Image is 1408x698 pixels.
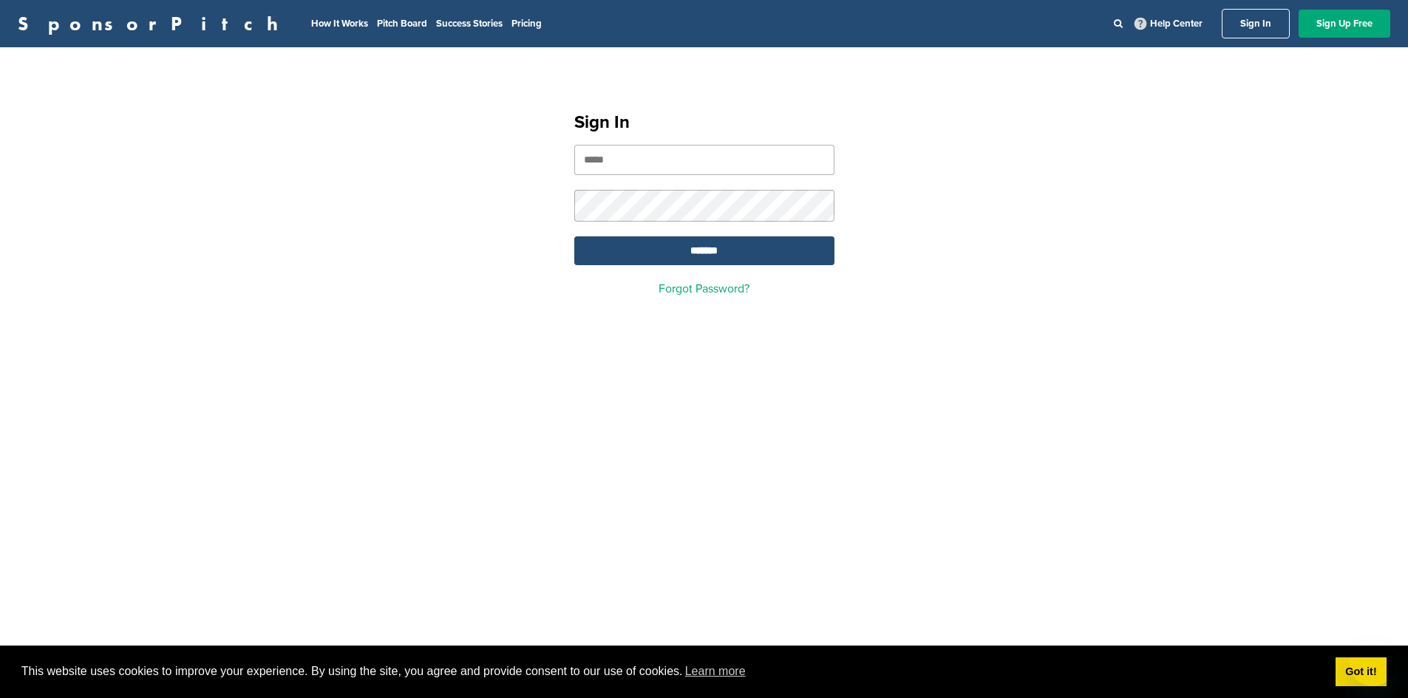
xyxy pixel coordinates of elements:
[1349,639,1396,686] iframe: Button to launch messaging window
[683,660,748,682] a: learn more about cookies
[1299,10,1390,38] a: Sign Up Free
[511,18,542,30] a: Pricing
[1222,9,1290,38] a: Sign In
[18,14,288,33] a: SponsorPitch
[436,18,503,30] a: Success Stories
[311,18,368,30] a: How It Works
[1336,657,1387,687] a: dismiss cookie message
[377,18,427,30] a: Pitch Board
[1132,15,1205,32] a: Help Center
[21,660,1324,682] span: This website uses cookies to improve your experience. By using the site, you agree and provide co...
[659,281,749,296] a: Forgot Password?
[574,109,834,136] h1: Sign In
